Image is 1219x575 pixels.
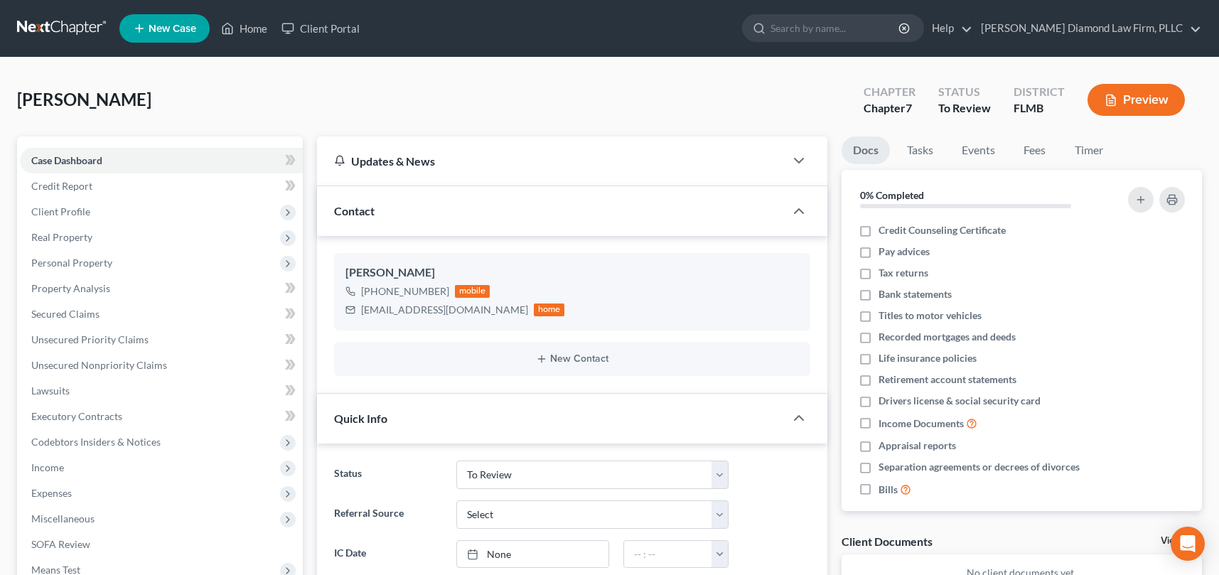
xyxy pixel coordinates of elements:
[879,223,1006,237] span: Credit Counseling Certificate
[1088,84,1185,116] button: Preview
[1012,136,1058,164] a: Fees
[1014,100,1065,117] div: FLMB
[31,282,110,294] span: Property Analysis
[457,541,608,568] a: None
[974,16,1201,41] a: [PERSON_NAME] Diamond Law Firm, PLLC
[334,204,375,217] span: Contact
[770,15,901,41] input: Search by name...
[17,89,151,109] span: [PERSON_NAME]
[842,136,890,164] a: Docs
[534,303,565,316] div: home
[214,16,274,41] a: Home
[361,303,528,317] div: [EMAIL_ADDRESS][DOMAIN_NAME]
[31,461,64,473] span: Income
[327,500,450,529] label: Referral Source
[879,417,964,431] span: Income Documents
[20,353,303,378] a: Unsecured Nonpriority Claims
[20,276,303,301] a: Property Analysis
[31,257,112,269] span: Personal Property
[20,327,303,353] a: Unsecured Priority Claims
[842,534,933,549] div: Client Documents
[896,136,945,164] a: Tasks
[20,148,303,173] a: Case Dashboard
[345,353,799,365] button: New Contact
[361,284,449,299] div: [PHONE_NUMBER]
[31,538,90,550] span: SOFA Review
[31,410,122,422] span: Executory Contracts
[1014,84,1065,100] div: District
[879,394,1041,408] span: Drivers license & social security card
[31,205,90,217] span: Client Profile
[864,100,915,117] div: Chapter
[879,483,898,497] span: Bills
[20,301,303,327] a: Secured Claims
[31,308,100,320] span: Secured Claims
[274,16,367,41] a: Client Portal
[938,100,991,117] div: To Review
[149,23,196,34] span: New Case
[1063,136,1115,164] a: Timer
[31,231,92,243] span: Real Property
[31,436,161,448] span: Codebtors Insiders & Notices
[345,264,799,281] div: [PERSON_NAME]
[879,460,1080,474] span: Separation agreements or decrees of divorces
[334,412,387,425] span: Quick Info
[879,439,956,453] span: Appraisal reports
[455,285,490,298] div: mobile
[31,512,95,525] span: Miscellaneous
[879,266,928,280] span: Tax returns
[20,378,303,404] a: Lawsuits
[879,351,977,365] span: Life insurance policies
[624,541,712,568] input: -- : --
[31,180,92,192] span: Credit Report
[938,84,991,100] div: Status
[879,330,1016,344] span: Recorded mortgages and deeds
[879,372,1016,387] span: Retirement account statements
[864,84,915,100] div: Chapter
[20,404,303,429] a: Executory Contracts
[31,154,102,166] span: Case Dashboard
[1161,536,1196,546] a: View All
[31,385,70,397] span: Lawsuits
[906,101,912,114] span: 7
[327,461,450,489] label: Status
[860,189,924,201] strong: 0% Completed
[879,287,952,301] span: Bank statements
[334,154,768,168] div: Updates & News
[31,487,72,499] span: Expenses
[31,333,149,345] span: Unsecured Priority Claims
[879,308,982,323] span: Titles to motor vehicles
[925,16,972,41] a: Help
[1171,527,1205,561] div: Open Intercom Messenger
[20,173,303,199] a: Credit Report
[950,136,1006,164] a: Events
[20,532,303,557] a: SOFA Review
[31,359,167,371] span: Unsecured Nonpriority Claims
[879,244,930,259] span: Pay advices
[327,540,450,569] label: IC Date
